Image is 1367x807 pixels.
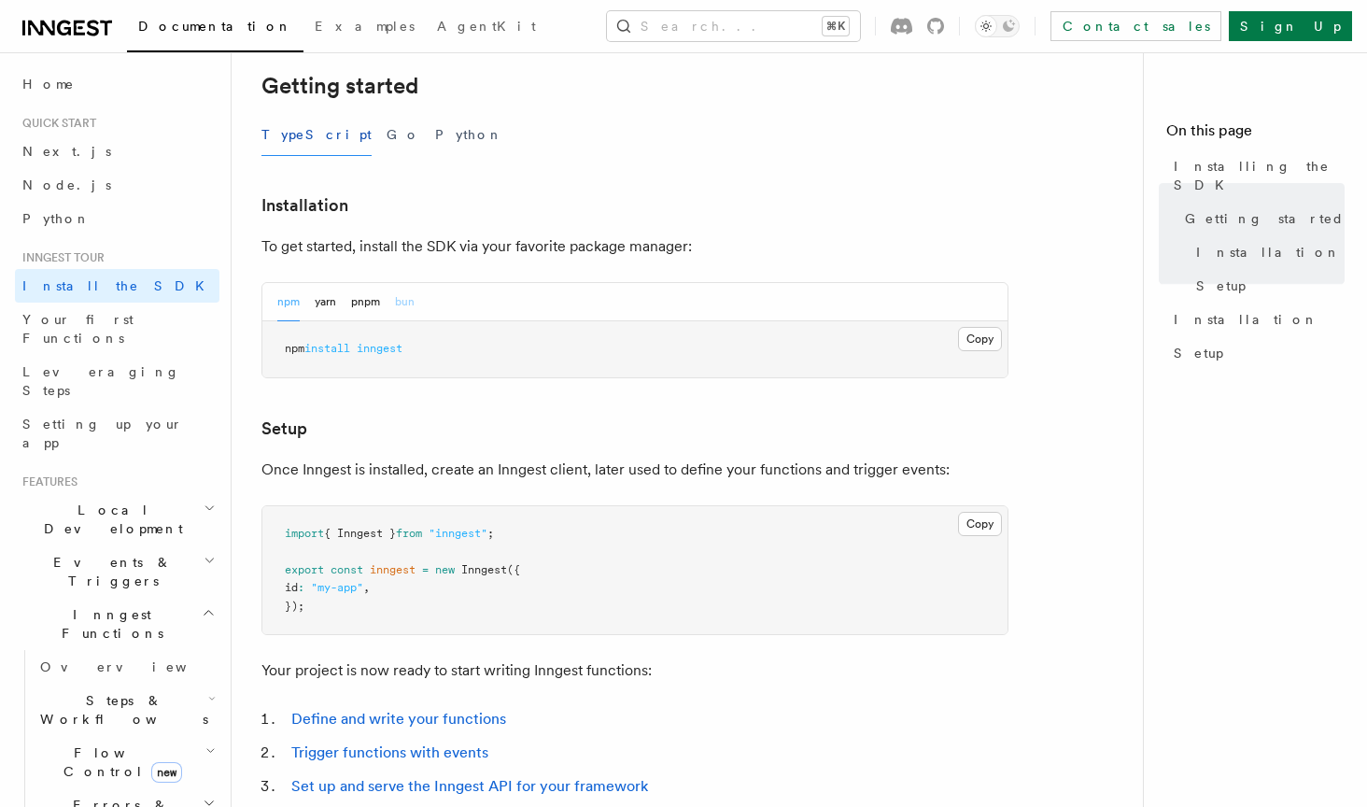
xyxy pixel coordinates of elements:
[127,6,303,52] a: Documentation
[958,512,1002,536] button: Copy
[311,581,363,594] span: "my-app"
[151,762,182,783] span: new
[22,364,180,398] span: Leveraging Steps
[261,114,372,156] button: TypeScript
[429,527,487,540] span: "inngest"
[15,67,219,101] a: Home
[315,283,336,321] button: yarn
[15,605,202,643] span: Inngest Functions
[1177,202,1345,235] a: Getting started
[1174,310,1318,329] span: Installation
[357,342,402,355] span: inngest
[285,600,304,613] span: });
[22,177,111,192] span: Node.js
[15,202,219,235] a: Python
[15,407,219,460] a: Setting up your app
[303,6,426,50] a: Examples
[261,192,348,219] a: Installation
[285,342,304,355] span: npm
[22,278,216,293] span: Install the SDK
[33,650,219,684] a: Overview
[351,283,380,321] button: pnpm
[15,303,219,355] a: Your first Functions
[1196,243,1341,262] span: Installation
[1196,276,1246,295] span: Setup
[15,134,219,168] a: Next.js
[435,563,455,576] span: new
[426,6,547,50] a: AgentKit
[285,581,298,594] span: id
[315,19,415,34] span: Examples
[958,327,1002,351] button: Copy
[285,527,324,540] span: import
[261,73,418,99] a: Getting started
[291,777,648,795] a: Set up and serve the Inngest API for your framework
[261,658,1008,684] p: Your project is now ready to start writing Inngest functions:
[461,563,507,576] span: Inngest
[22,312,134,346] span: Your first Functions
[487,527,494,540] span: ;
[1050,11,1221,41] a: Contact sales
[33,684,219,736] button: Steps & Workflows
[33,691,208,729] span: Steps & Workflows
[507,563,520,576] span: ({
[1166,336,1345,370] a: Setup
[15,545,219,598] button: Events & Triggers
[285,563,324,576] span: export
[298,581,304,594] span: :
[331,563,363,576] span: const
[1229,11,1352,41] a: Sign Up
[437,19,536,34] span: AgentKit
[15,598,219,650] button: Inngest Functions
[15,269,219,303] a: Install the SDK
[607,11,860,41] button: Search...⌘K
[15,553,204,590] span: Events & Triggers
[1166,149,1345,202] a: Installing the SDK
[387,114,420,156] button: Go
[15,355,219,407] a: Leveraging Steps
[261,234,1008,260] p: To get started, install the SDK via your favorite package manager:
[22,75,75,93] span: Home
[15,250,105,265] span: Inngest tour
[22,144,111,159] span: Next.js
[15,501,204,538] span: Local Development
[22,417,183,450] span: Setting up your app
[1166,120,1345,149] h4: On this page
[1174,157,1345,194] span: Installing the SDK
[1174,344,1223,362] span: Setup
[40,659,233,674] span: Overview
[395,283,415,321] button: bun
[1189,269,1345,303] a: Setup
[261,457,1008,483] p: Once Inngest is installed, create an Inngest client, later used to define your functions and trig...
[15,474,78,489] span: Features
[370,563,416,576] span: inngest
[15,493,219,545] button: Local Development
[261,416,307,442] a: Setup
[15,168,219,202] a: Node.js
[33,736,219,788] button: Flow Controlnew
[422,563,429,576] span: =
[1185,209,1345,228] span: Getting started
[22,211,91,226] span: Python
[291,743,488,761] a: Trigger functions with events
[435,114,503,156] button: Python
[304,342,350,355] span: install
[396,527,422,540] span: from
[33,743,205,781] span: Flow Control
[1189,235,1345,269] a: Installation
[277,283,300,321] button: npm
[138,19,292,34] span: Documentation
[975,15,1020,37] button: Toggle dark mode
[363,581,370,594] span: ,
[1166,303,1345,336] a: Installation
[15,116,96,131] span: Quick start
[823,17,849,35] kbd: ⌘K
[291,710,506,728] a: Define and write your functions
[324,527,396,540] span: { Inngest }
